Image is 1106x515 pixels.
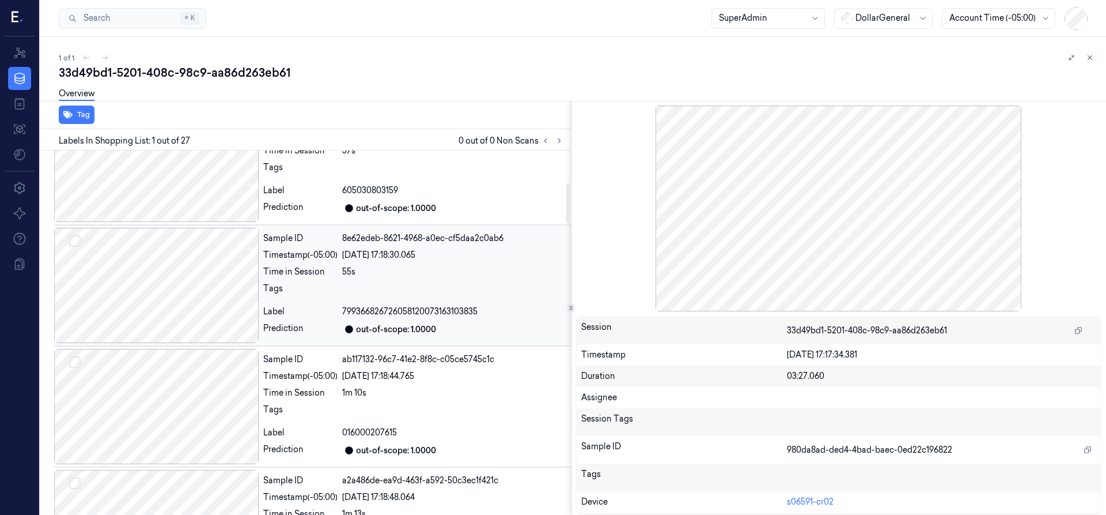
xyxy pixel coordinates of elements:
div: a2a486de-ea9d-463f-a592-50c3ec1f421c [342,475,566,487]
span: Search [79,12,110,24]
div: Timestamp (-05:00) [263,370,338,382]
button: Search⌘K [59,8,206,29]
div: Prediction [263,443,338,457]
div: out-of-scope: 1.0000 [356,202,436,215]
div: Duration [581,370,787,382]
div: Session [581,321,787,340]
button: Select row [69,478,81,489]
span: 799366826726058120073163103835 [342,306,478,318]
a: Overview [59,88,94,101]
span: 605030803159 [342,185,398,197]
div: Time in Session [263,145,338,157]
span: Labels In Shopping List: 1 out of 27 [59,135,190,147]
div: ab117132-96c7-41e2-8f8c-c05ce5745c1c [342,354,566,366]
div: Label [263,427,338,439]
div: Timestamp [581,349,787,361]
div: 37s [342,145,566,157]
div: Prediction [263,322,338,336]
span: 1 of 1 [59,53,75,63]
div: Timestamp (-05:00) [263,249,338,261]
div: Device [581,496,787,508]
div: Sample ID [263,475,338,487]
div: Label [263,185,338,197]
div: Tags [581,468,787,487]
div: 55s [342,266,566,278]
div: Sample ID [263,354,338,366]
div: out-of-scope: 1.0000 [356,324,436,336]
div: Sample ID [263,232,338,245]
div: Time in Session [263,266,338,278]
div: [DATE] 17:18:44.765 [342,370,566,382]
div: Assignee [581,392,1097,404]
div: Timestamp (-05:00) [263,491,338,503]
div: 03:27.060 [787,370,1096,382]
a: s06591-cr02 [787,497,834,507]
span: 0 out of 0 Non Scans [459,134,566,148]
div: Tags [263,283,338,301]
button: Select row [69,356,81,368]
div: 8e62edeb-8621-4968-a0ec-cf5daa2c0ab6 [342,232,566,245]
div: 33d49bd1-5201-408c-98c9-aa86d263eb61 [59,65,1097,81]
button: Tag [59,106,94,124]
div: 1m 10s [342,387,566,399]
div: out-of-scope: 1.0000 [356,445,436,457]
div: Label [263,306,338,318]
div: [DATE] 17:18:48.064 [342,491,566,503]
span: 016000207615 [342,427,397,439]
div: Tags [263,404,338,422]
span: 980da8ad-ded4-4bad-baec-0ed22c196822 [787,444,952,456]
div: Sample ID [581,441,787,459]
button: Select row [69,235,81,247]
span: 33d49bd1-5201-408c-98c9-aa86d263eb61 [787,325,947,337]
div: Session Tags [581,413,787,431]
div: Time in Session [263,387,338,399]
div: Tags [263,161,338,180]
div: Prediction [263,201,338,215]
div: [DATE] 17:17:34.381 [787,349,1096,361]
div: [DATE] 17:18:30.065 [342,249,566,261]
